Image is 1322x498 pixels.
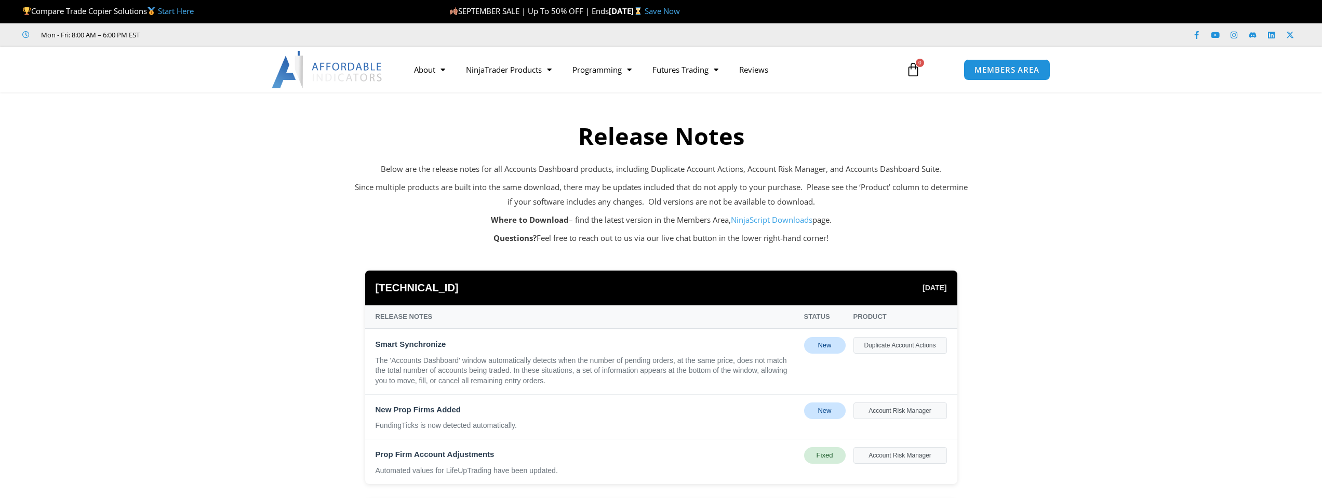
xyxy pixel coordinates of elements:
[804,311,846,323] div: Status
[22,6,194,16] span: Compare Trade Copier Solutions
[38,29,140,41] span: Mon - Fri: 8:00 AM – 6:00 PM EST
[731,214,812,225] a: NinjaScript Downloads
[355,180,968,209] p: Since multiple products are built into the same download, there may be updates included that do n...
[853,402,947,419] div: Account Risk Manager
[376,356,796,386] div: The 'Accounts Dashboard' window automatically detects when the number of pending orders, at the s...
[376,402,796,417] div: New Prop Firms Added
[634,7,642,15] img: ⌛
[450,7,458,15] img: 🍂
[916,59,924,67] span: 0
[404,58,894,82] nav: Menu
[491,214,569,225] strong: Where to Download
[376,337,796,352] div: Smart Synchronize
[376,311,796,323] div: Release Notes
[272,51,383,88] img: LogoAI
[853,447,947,464] div: Account Risk Manager
[355,162,968,177] p: Below are the release notes for all Accounts Dashboard products, including Duplicate Account Acti...
[355,231,968,246] p: Feel free to reach out to us via our live chat button in the lower right-hand corner!
[158,6,194,16] a: Start Here
[964,59,1050,80] a: MEMBERS AREA
[376,447,796,462] div: Prop Firm Account Adjustments
[645,6,680,16] a: Save Now
[404,58,456,82] a: About
[456,58,562,82] a: NinjaTrader Products
[804,402,846,419] div: New
[609,6,645,16] strong: [DATE]
[355,213,968,227] p: – find the latest version in the Members Area, page.
[562,58,642,82] a: Programming
[376,421,796,431] div: FundingTicks is now detected automatically.
[923,281,946,294] span: [DATE]
[890,55,936,85] a: 0
[974,66,1039,74] span: MEMBERS AREA
[804,447,846,464] div: Fixed
[154,30,310,40] iframe: Customer reviews powered by Trustpilot
[355,121,968,152] h2: Release Notes
[642,58,729,82] a: Futures Trading
[449,6,609,16] span: SEPTEMBER SALE | Up To 50% OFF | Ends
[853,311,947,323] div: Product
[804,337,846,354] div: New
[853,337,947,354] div: Duplicate Account Actions
[23,7,31,15] img: 🏆
[493,233,537,243] strong: Questions?
[729,58,779,82] a: Reviews
[376,466,796,476] div: Automated values for LifeUpTrading have been updated.
[148,7,155,15] img: 🥇
[376,278,459,298] span: [TECHNICAL_ID]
